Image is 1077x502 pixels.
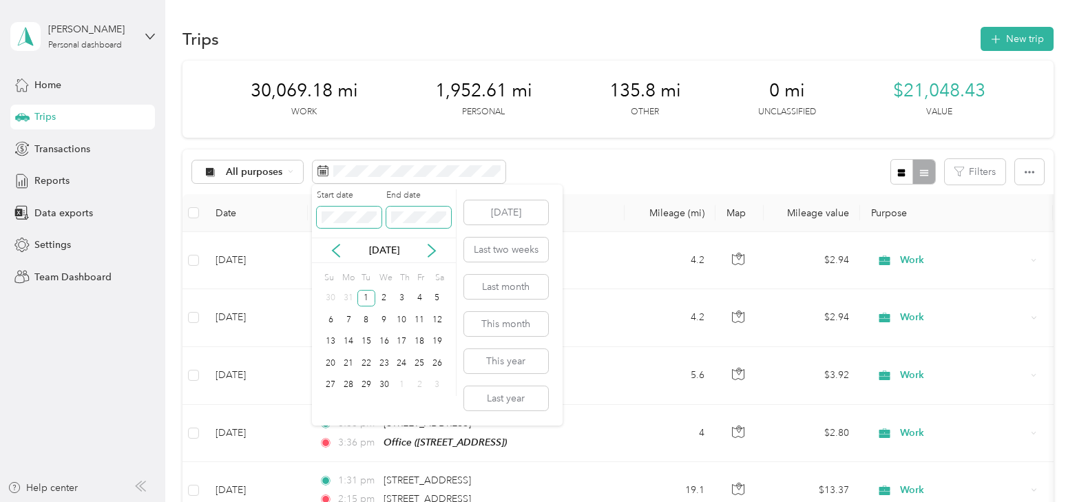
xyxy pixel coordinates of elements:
[410,311,428,328] div: 11
[428,333,446,351] div: 19
[205,405,308,462] td: [DATE]
[764,194,860,232] th: Mileage value
[625,405,715,462] td: 4
[34,109,56,124] span: Trips
[34,206,93,220] span: Data exports
[393,377,410,394] div: 1
[317,189,381,202] label: Start date
[900,253,1026,268] span: Work
[631,106,659,118] p: Other
[625,289,715,346] td: 4.2
[625,194,715,232] th: Mileage (mi)
[410,355,428,372] div: 25
[8,481,78,495] button: Help center
[1000,425,1077,502] iframe: Everlance-gr Chat Button Frame
[48,41,122,50] div: Personal dashboard
[384,417,471,429] span: [STREET_ADDRESS]
[415,268,428,287] div: Fr
[339,355,357,372] div: 21
[375,377,393,394] div: 30
[205,347,308,405] td: [DATE]
[205,194,308,232] th: Date
[251,80,358,102] span: 30,069.18 mi
[377,268,393,287] div: We
[945,159,1005,185] button: Filters
[34,78,61,92] span: Home
[359,268,373,287] div: Tu
[393,290,410,307] div: 3
[322,333,340,351] div: 13
[397,268,410,287] div: Th
[428,290,446,307] div: 5
[464,349,548,373] button: This year
[900,368,1026,383] span: Work
[464,200,548,224] button: [DATE]
[769,80,805,102] span: 0 mi
[338,435,377,450] span: 3:36 pm
[357,355,375,372] div: 22
[182,32,219,46] h1: Trips
[464,238,548,262] button: Last two weeks
[34,238,71,252] span: Settings
[464,312,548,336] button: This month
[375,290,393,307] div: 2
[339,311,357,328] div: 7
[428,355,446,372] div: 26
[322,355,340,372] div: 20
[926,106,952,118] p: Value
[322,377,340,394] div: 27
[900,483,1026,498] span: Work
[357,311,375,328] div: 8
[339,290,357,307] div: 31
[205,232,308,289] td: [DATE]
[48,22,134,36] div: [PERSON_NAME]
[410,290,428,307] div: 4
[375,333,393,351] div: 16
[410,333,428,351] div: 18
[357,290,375,307] div: 1
[34,270,112,284] span: Team Dashboard
[764,232,860,289] td: $2.94
[428,311,446,328] div: 12
[860,194,1053,232] th: Purpose
[386,189,451,202] label: End date
[375,311,393,328] div: 9
[34,142,90,156] span: Transactions
[357,333,375,351] div: 15
[435,80,532,102] span: 1,952.61 mi
[462,106,505,118] p: Personal
[625,232,715,289] td: 4.2
[375,355,393,372] div: 23
[900,310,1026,325] span: Work
[339,268,355,287] div: Mo
[357,377,375,394] div: 29
[393,311,410,328] div: 10
[625,347,715,405] td: 5.6
[393,355,410,372] div: 24
[34,174,70,188] span: Reports
[355,243,413,258] p: [DATE]
[428,377,446,394] div: 3
[900,426,1026,441] span: Work
[339,333,357,351] div: 14
[322,311,340,328] div: 6
[764,289,860,346] td: $2.94
[464,275,548,299] button: Last month
[715,194,764,232] th: Map
[322,268,335,287] div: Su
[764,405,860,462] td: $2.80
[609,80,681,102] span: 135.8 mi
[322,290,340,307] div: 30
[764,347,860,405] td: $3.92
[384,474,471,486] span: [STREET_ADDRESS]
[308,194,625,232] th: Locations
[384,437,507,448] span: Office ([STREET_ADDRESS])
[433,268,446,287] div: Sa
[981,27,1054,51] button: New trip
[393,333,410,351] div: 17
[893,80,985,102] span: $21,048.43
[226,167,283,177] span: All purposes
[758,106,816,118] p: Unclassified
[464,386,548,410] button: Last year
